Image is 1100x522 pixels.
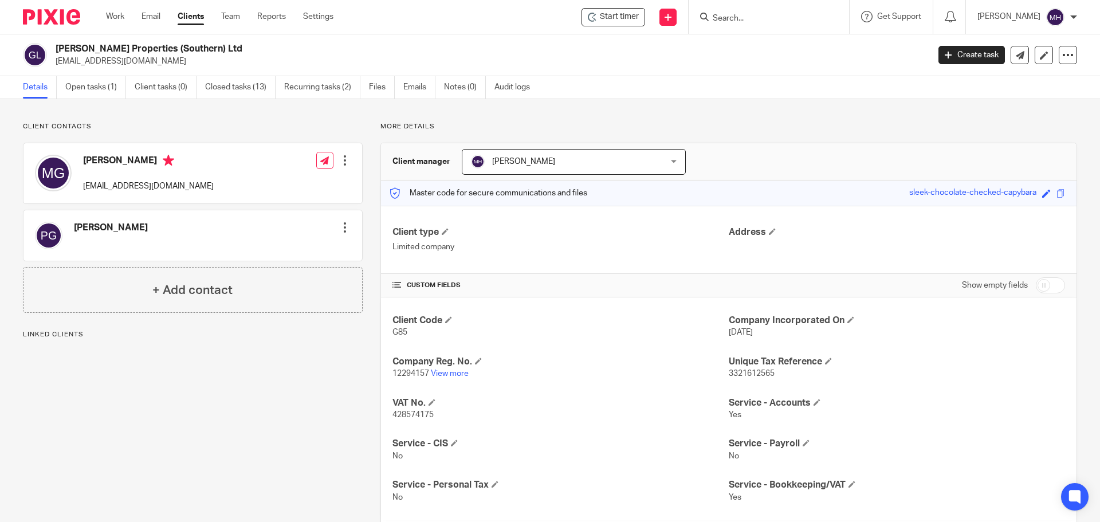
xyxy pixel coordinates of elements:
[729,315,1065,327] h4: Company Incorporated On
[494,76,539,99] a: Audit logs
[403,76,435,99] a: Emails
[163,155,174,166] i: Primary
[178,11,204,22] a: Clients
[23,122,363,131] p: Client contacts
[303,11,333,22] a: Settings
[712,14,815,24] input: Search
[152,281,233,299] h4: + Add contact
[106,11,124,22] a: Work
[392,315,729,327] h4: Client Code
[83,155,214,169] h4: [PERSON_NAME]
[23,43,47,67] img: svg%3E
[877,13,921,21] span: Get Support
[392,226,729,238] h4: Client type
[729,411,741,419] span: Yes
[729,438,1065,450] h4: Service - Payroll
[369,76,395,99] a: Files
[392,356,729,368] h4: Company Reg. No.
[729,356,1065,368] h4: Unique Tax Reference
[392,241,729,253] p: Limited company
[257,11,286,22] a: Reports
[83,180,214,192] p: [EMAIL_ADDRESS][DOMAIN_NAME]
[56,56,921,67] p: [EMAIL_ADDRESS][DOMAIN_NAME]
[392,493,403,501] span: No
[729,328,753,336] span: [DATE]
[392,281,729,290] h4: CUSTOM FIELDS
[392,328,407,336] span: G85
[729,397,1065,409] h4: Service - Accounts
[35,155,72,191] img: svg%3E
[962,280,1028,291] label: Show empty fields
[135,76,197,99] a: Client tasks (0)
[938,46,1005,64] a: Create task
[492,158,555,166] span: [PERSON_NAME]
[600,11,639,23] span: Start timer
[56,43,748,55] h2: [PERSON_NAME] Properties (Southern) Ltd
[1046,8,1064,26] img: svg%3E
[729,493,741,501] span: Yes
[35,222,62,249] img: svg%3E
[582,8,645,26] div: Garrison Properties (Southern) Ltd
[221,11,240,22] a: Team
[729,479,1065,491] h4: Service - Bookkeeping/VAT
[380,122,1077,131] p: More details
[392,411,434,419] span: 428574175
[23,76,57,99] a: Details
[74,222,148,234] h4: [PERSON_NAME]
[284,76,360,99] a: Recurring tasks (2)
[392,370,429,378] span: 12294157
[23,9,80,25] img: Pixie
[729,452,739,460] span: No
[142,11,160,22] a: Email
[392,479,729,491] h4: Service - Personal Tax
[392,397,729,409] h4: VAT No.
[909,187,1036,200] div: sleek-chocolate-checked-capybara
[729,226,1065,238] h4: Address
[431,370,469,378] a: View more
[65,76,126,99] a: Open tasks (1)
[392,156,450,167] h3: Client manager
[205,76,276,99] a: Closed tasks (13)
[392,438,729,450] h4: Service - CIS
[390,187,587,199] p: Master code for secure communications and files
[977,11,1040,22] p: [PERSON_NAME]
[444,76,486,99] a: Notes (0)
[392,452,403,460] span: No
[729,370,775,378] span: 3321612565
[23,330,363,339] p: Linked clients
[471,155,485,168] img: svg%3E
